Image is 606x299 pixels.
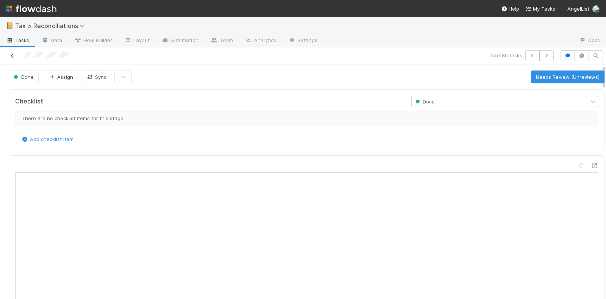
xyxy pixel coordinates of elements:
a: Data [36,35,68,47]
a: My Tasks [525,5,555,13]
span: 54 of 86 tasks [491,52,522,59]
a: Team [205,35,239,47]
a: Layout [118,35,156,47]
button: Sync [81,70,111,83]
span: Done [414,99,435,105]
span: Tax > Reconciliations [15,22,89,30]
span: Tasks [6,36,30,44]
span: AngelList [567,6,589,12]
a: Analytics [239,35,282,47]
a: Add checklist item [21,136,73,142]
h5: Checklist [15,98,43,105]
a: Flow Builder [68,35,118,47]
a: Automation [156,35,205,47]
img: logo-inverted-e16ddd16eac7371096b0.svg [6,2,56,15]
span: 📔 [6,22,14,29]
a: Settings [282,35,323,47]
button: Assign [42,70,78,83]
button: Needs Review (Unreviews) [531,70,604,83]
img: avatar_cc3a00d7-dd5c-4a2f-8d58-dd6545b20c0d.png [592,5,600,13]
div: There are no checklist items for this stage. [15,111,598,125]
span: Flow Builder [74,36,112,44]
span: My Tasks [525,6,555,12]
div: Help [501,5,519,13]
a: Docs [573,35,606,47]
